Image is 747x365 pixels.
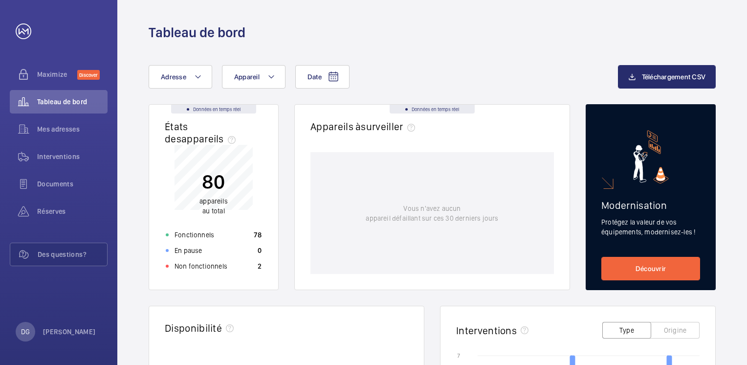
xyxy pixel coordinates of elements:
[366,204,498,223] p: Vous n'avez aucun appareil défaillant sur ces 30 derniers jours
[175,246,202,255] p: En pause
[457,352,460,359] text: 7
[456,324,517,337] h2: Interventions
[390,105,475,114] div: Données en temps réel
[601,217,700,237] p: Protégez la valeur de vos équipements, modernisez-les !
[234,73,260,81] span: Appareil
[222,65,286,89] button: Appareil
[651,322,700,339] button: Origine
[642,73,706,81] span: Téléchargement CSV
[308,73,322,81] span: Date
[165,120,240,145] h2: États des
[37,69,77,79] span: Maximize
[149,65,212,89] button: Adresse
[199,196,228,216] p: au total
[21,327,30,337] p: DG
[199,169,228,194] p: 80
[38,250,107,259] span: Des questions?
[601,257,700,280] a: Découvrir
[633,130,669,183] img: marketing-card.svg
[361,120,418,133] span: surveiller
[258,246,262,255] p: 0
[602,322,651,339] button: Type
[181,133,240,145] span: appareils
[601,199,700,211] h2: Modernisation
[199,197,228,205] span: appareils
[295,65,350,89] button: Date
[161,73,186,81] span: Adresse
[43,327,96,337] p: [PERSON_NAME]
[254,230,262,240] p: 78
[37,124,108,134] span: Mes adresses
[258,261,262,271] p: 2
[171,105,256,114] div: Données en temps réel
[175,261,227,271] p: Non fonctionnels
[618,65,716,89] button: Téléchargement CSV
[37,179,108,189] span: Documents
[37,97,108,107] span: Tableau de bord
[37,206,108,216] span: Réserves
[310,120,419,133] h2: Appareils à
[165,322,222,334] h2: Disponibilité
[77,70,100,80] span: Discover
[175,230,214,240] p: Fonctionnels
[37,152,108,161] span: Interventions
[149,23,245,42] h1: Tableau de bord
